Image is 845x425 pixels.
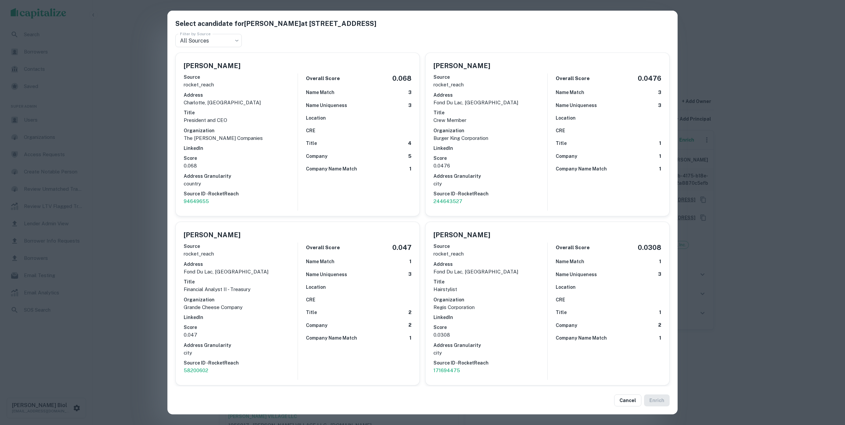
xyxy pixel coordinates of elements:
label: Filter by Source [180,31,211,37]
p: 0.068 [184,162,298,170]
p: President and CEO [184,116,298,124]
h6: Organization [433,296,547,303]
h6: 4 [408,140,412,147]
p: rocket_reach [184,250,298,258]
h6: Company [556,153,577,160]
h6: Source ID - RocketReach [433,359,547,367]
h6: 1 [409,258,412,266]
h5: [PERSON_NAME] [433,230,490,240]
div: All Sources [175,34,242,47]
h6: 3 [658,89,661,96]
h6: 1 [409,334,412,342]
h6: Title [433,278,547,285]
h6: Name Match [556,258,584,265]
h6: Source ID - RocketReach [433,190,547,197]
h6: Company [556,322,577,329]
h6: 1 [659,165,661,173]
h6: Name Match [306,89,334,96]
h6: LinkedIn [433,314,547,321]
h6: Title [184,109,298,116]
h6: Overall Score [306,244,340,252]
h6: Overall Score [306,75,340,82]
h6: Organization [184,127,298,134]
h6: Location [306,283,326,291]
h6: 1 [409,165,412,173]
h6: Overall Score [556,75,590,82]
h6: Address Granularity [184,342,298,349]
p: fond du lac, [GEOGRAPHIC_DATA] [184,268,298,276]
h6: Name Uniqueness [556,271,597,278]
h6: Source [184,73,298,81]
iframe: Chat Widget [812,372,845,404]
h6: 2 [658,321,661,329]
h6: Organization [184,296,298,303]
h6: Source ID - RocketReach [184,359,298,367]
p: rocket_reach [184,81,298,89]
p: fond du lac, [GEOGRAPHIC_DATA] [433,99,547,107]
h6: Location [556,283,576,291]
h5: 0.068 [392,73,412,83]
h6: Name Uniqueness [306,102,347,109]
a: 244643527 [433,197,547,205]
p: rocket_reach [433,250,547,258]
h6: 3 [658,102,661,109]
h5: [PERSON_NAME] [184,61,240,71]
h6: 1 [659,153,661,160]
h6: Location [556,114,576,122]
p: Burger King Corporation [433,134,547,142]
h6: Title [184,278,298,285]
h6: Company Name Match [556,165,607,172]
h6: Name Uniqueness [556,102,597,109]
a: 94649655 [184,197,298,205]
a: 171694475 [433,367,547,374]
h6: Address Granularity [433,342,547,349]
h6: LinkedIn [184,145,298,152]
h6: 2 [409,309,412,316]
p: fond du lac, [GEOGRAPHIC_DATA] [433,268,547,276]
h6: Address Granularity [433,172,547,180]
p: charlotte, [GEOGRAPHIC_DATA] [184,99,298,107]
h6: Score [184,155,298,162]
h6: 3 [408,89,412,96]
h6: 1 [659,334,661,342]
p: city [433,180,547,188]
p: The [PERSON_NAME] Companies [184,134,298,142]
p: city [184,349,298,357]
h6: 1 [659,140,661,147]
h6: Score [433,155,547,162]
h5: [PERSON_NAME] [433,61,490,71]
h5: 0.0476 [638,73,661,83]
p: Hairstylist [433,285,547,293]
h6: 3 [408,270,412,278]
p: Crew Member [433,116,547,124]
h6: Address [184,91,298,99]
h6: Title [556,309,567,316]
h6: 5 [408,153,412,160]
h6: Company Name Match [306,334,357,342]
h6: 3 [658,270,661,278]
h6: LinkedIn [184,314,298,321]
p: 0.0308 [433,331,547,339]
h6: Title [433,109,547,116]
h6: LinkedIn [433,145,547,152]
h5: 0.047 [392,243,412,253]
p: Grande Cheese Company [184,303,298,311]
h6: 1 [659,258,661,266]
a: 58200602 [184,367,298,374]
h6: Title [306,140,317,147]
h6: Title [306,309,317,316]
h6: Source ID - RocketReach [184,190,298,197]
h6: 2 [409,321,412,329]
h6: Address [184,261,298,268]
h5: Select a candidate for [PERSON_NAME] at [STREET_ADDRESS] [175,19,670,29]
h5: [PERSON_NAME] [184,230,240,240]
h6: CRE [556,127,565,134]
p: Financial Analyst II - Treasury [184,285,298,293]
h6: Address [433,91,547,99]
h6: Company [306,153,328,160]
